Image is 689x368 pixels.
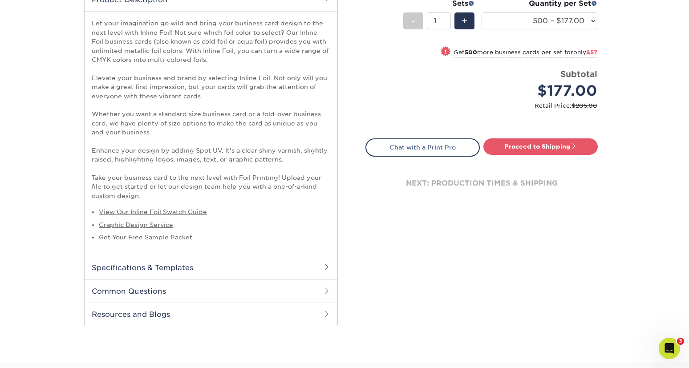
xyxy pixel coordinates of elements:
[462,14,467,28] span: +
[571,102,597,109] span: $205.00
[99,208,207,215] a: View Our Inline Foil Swatch Guide
[465,49,477,56] strong: 500
[85,279,337,303] h2: Common Questions
[573,49,597,56] span: only
[373,101,597,110] small: Retail Price:
[483,138,598,154] a: Proceed to Shipping
[586,49,597,56] span: $57
[92,19,330,200] p: Let your imagination go wild and bring your business card design to the next level with Inline Fo...
[488,80,597,101] div: $177.00
[99,221,173,228] a: Graphic Design Service
[99,234,192,241] a: Get Your Free Sample Packet
[85,303,337,326] h2: Resources and Blogs
[365,157,598,210] div: next: production times & shipping
[677,338,684,345] span: 3
[365,138,480,156] a: Chat with a Print Pro
[659,338,680,359] iframe: Intercom live chat
[411,14,415,28] span: -
[560,69,597,79] strong: Subtotal
[454,49,597,58] small: Get more business cards per set for
[85,256,337,279] h2: Specifications & Templates
[445,47,447,57] span: !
